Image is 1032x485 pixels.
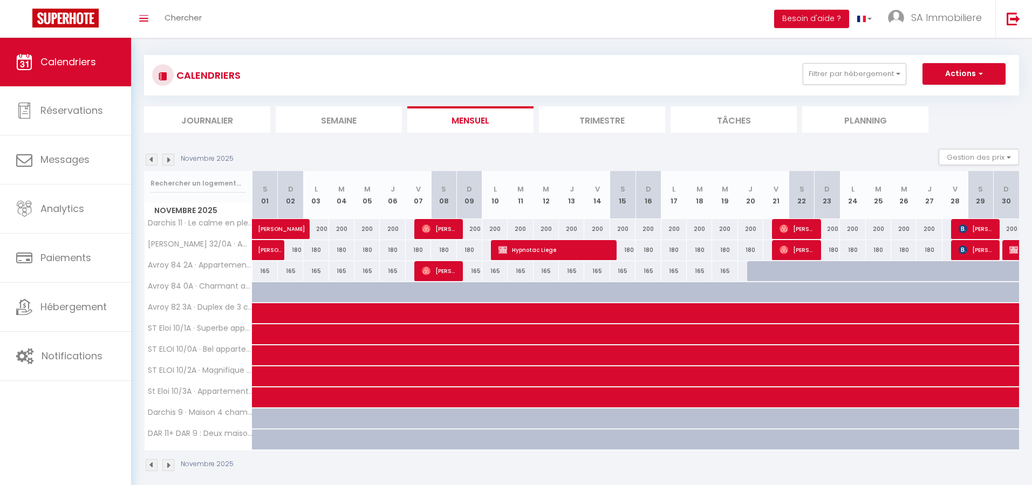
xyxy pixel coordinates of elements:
[722,184,728,194] abbr: M
[457,240,482,260] div: 180
[1007,12,1020,25] img: logout
[364,184,371,194] abbr: M
[165,12,202,23] span: Chercher
[840,240,865,260] div: 180
[875,184,881,194] abbr: M
[661,219,687,239] div: 200
[303,171,329,219] th: 03
[687,261,712,281] div: 165
[712,171,737,219] th: 19
[278,171,303,219] th: 02
[978,184,983,194] abbr: S
[815,219,840,239] div: 200
[482,171,508,219] th: 10
[866,219,891,239] div: 200
[891,219,917,239] div: 200
[559,219,584,239] div: 200
[815,240,840,260] div: 180
[263,184,268,194] abbr: S
[252,219,278,240] a: [PERSON_NAME]
[534,171,559,219] th: 12
[258,213,307,234] span: [PERSON_NAME]
[840,219,865,239] div: 200
[672,184,675,194] abbr: L
[646,184,651,194] abbr: D
[354,171,380,219] th: 05
[40,202,84,215] span: Analytics
[354,219,380,239] div: 200
[181,154,234,164] p: Novembre 2025
[508,219,533,239] div: 200
[959,218,993,239] span: [PERSON_NAME]
[181,459,234,469] p: Novembre 2025
[9,4,41,37] button: Ouvrir le widget de chat LiveChat
[803,63,906,85] button: Filtrer par hébergement
[774,10,849,28] button: Besoin d'aide ?
[539,106,665,133] li: Trimestre
[457,219,482,239] div: 200
[252,240,278,261] a: [PERSON_NAME]
[763,171,789,219] th: 21
[315,184,318,194] abbr: L
[1003,184,1009,194] abbr: D
[380,240,405,260] div: 180
[789,171,814,219] th: 22
[303,240,329,260] div: 180
[635,240,661,260] div: 180
[380,171,405,219] th: 06
[815,171,840,219] th: 23
[406,171,431,219] th: 07
[610,219,635,239] div: 200
[517,184,524,194] abbr: M
[661,240,687,260] div: 180
[151,174,246,193] input: Rechercher un logement...
[146,240,254,248] span: [PERSON_NAME] 32/0A · Amazing appartement à [GEOGRAPHIC_DATA] avec jardin
[144,106,270,133] li: Journalier
[391,184,395,194] abbr: J
[329,171,354,219] th: 04
[482,261,508,281] div: 165
[687,171,712,219] th: 18
[534,219,559,239] div: 200
[696,184,703,194] abbr: M
[146,324,254,332] span: ST Eloi 10/1A · Superbe appartement 2ch situé en [GEOGRAPHIC_DATA]
[431,240,456,260] div: 180
[441,184,446,194] abbr: S
[498,240,609,260] span: Hypnotac Liege
[354,240,380,260] div: 180
[40,55,96,69] span: Calendriers
[303,261,329,281] div: 165
[380,219,405,239] div: 200
[595,184,600,194] abbr: V
[620,184,625,194] abbr: S
[866,240,891,260] div: 180
[146,366,254,374] span: ST ELOI 10/2A · Magnifique appartement 1ch en Outremeuse
[968,171,993,219] th: 29
[687,219,712,239] div: 200
[922,63,1006,85] button: Actions
[635,171,661,219] th: 16
[32,9,99,28] img: Super Booking
[993,171,1019,219] th: 30
[252,261,278,281] div: 165
[559,171,584,219] th: 13
[939,149,1019,165] button: Gestion des prix
[407,106,534,133] li: Mensuel
[687,240,712,260] div: 180
[774,184,778,194] abbr: V
[431,171,456,219] th: 08
[329,261,354,281] div: 165
[802,106,928,133] li: Planning
[508,261,533,281] div: 165
[738,219,763,239] div: 200
[276,106,402,133] li: Semaine
[422,218,456,239] span: [PERSON_NAME]
[145,203,252,218] span: Novembre 2025
[712,261,737,281] div: 165
[354,261,380,281] div: 165
[146,429,254,438] span: DAR 11+ DAR 9 : Deux maisons pour 16 personnes !
[738,240,763,260] div: 180
[534,261,559,281] div: 165
[851,184,855,194] abbr: L
[457,171,482,219] th: 09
